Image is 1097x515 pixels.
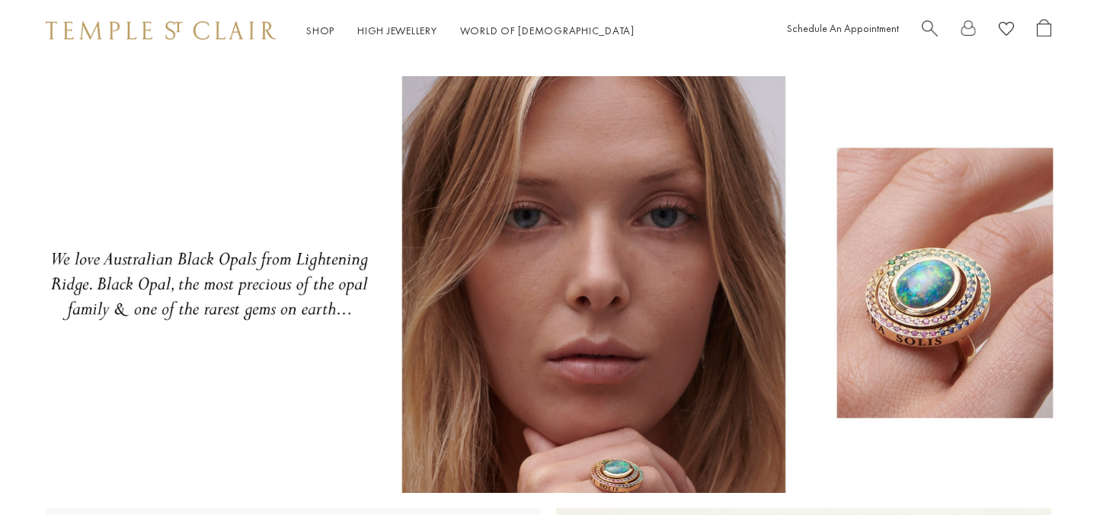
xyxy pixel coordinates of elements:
[357,24,437,37] a: High JewelleryHigh Jewellery
[306,24,334,37] a: ShopShop
[306,21,635,40] nav: Main navigation
[999,19,1014,43] a: View Wishlist
[460,24,635,37] a: World of [DEMOGRAPHIC_DATA]World of [DEMOGRAPHIC_DATA]
[787,21,899,35] a: Schedule An Appointment
[1037,19,1051,43] a: Open Shopping Bag
[922,19,938,43] a: Search
[46,21,276,40] img: Temple St. Clair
